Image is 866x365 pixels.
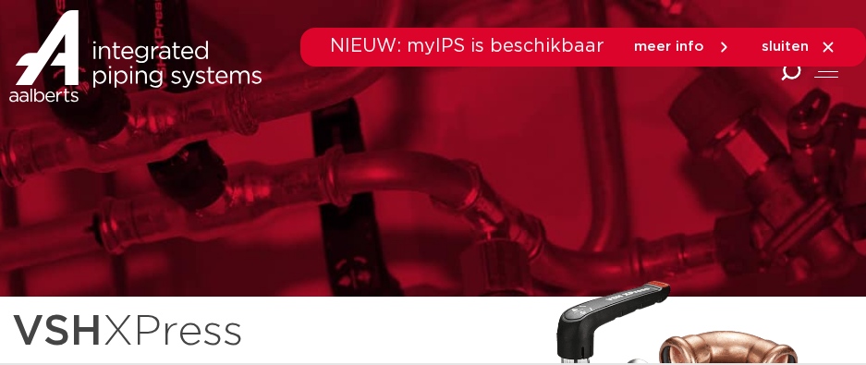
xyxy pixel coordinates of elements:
[634,39,732,55] a: meer info
[330,37,604,55] span: NIEUW: myIPS is beschikbaar
[762,39,836,55] a: sluiten
[12,310,103,353] strong: VSH
[762,40,809,54] span: sluiten
[634,40,704,54] span: meer info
